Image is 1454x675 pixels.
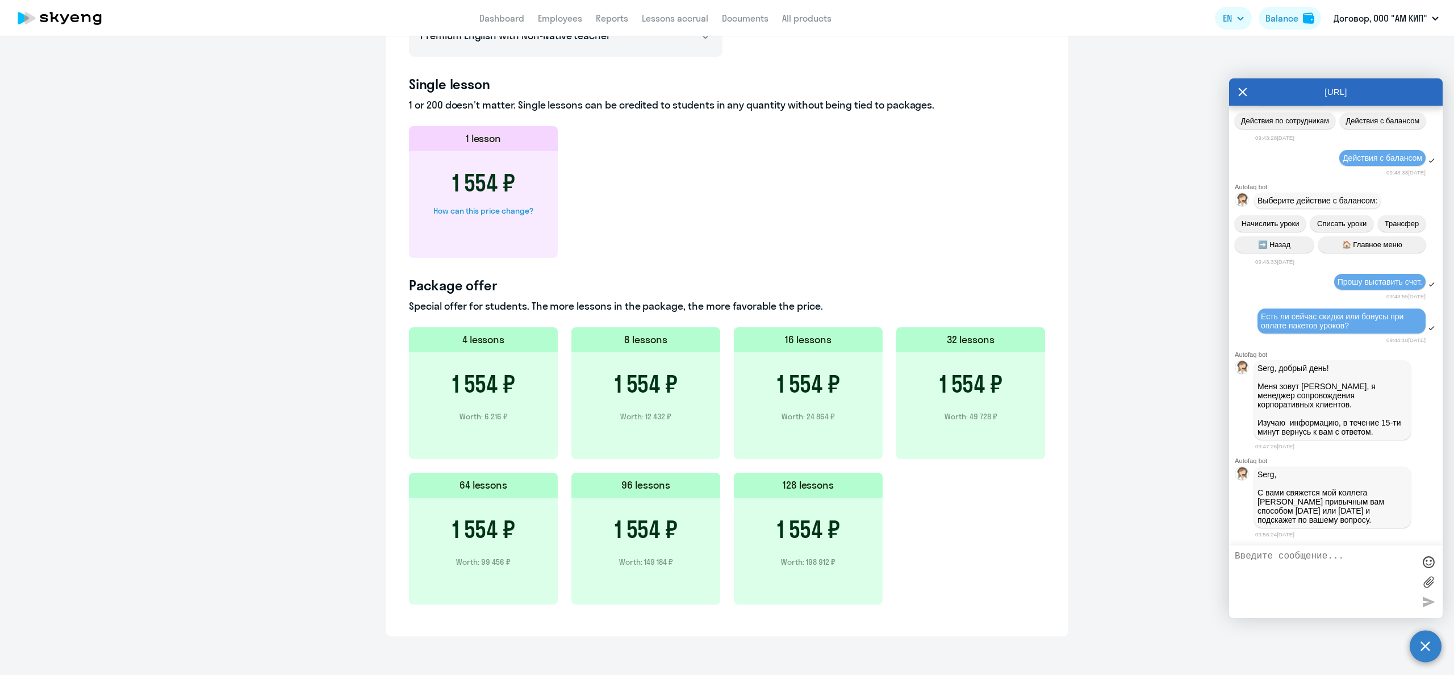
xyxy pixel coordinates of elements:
button: Договор, ООО "АМ КИП" [1328,5,1444,32]
div: Autofaq bot [1235,351,1443,358]
button: Начислить уроки [1235,215,1306,232]
p: Договор, ООО "АМ КИП" [1334,11,1427,25]
h3: 1 554 ₽ [615,516,678,543]
h4: Package offer [409,276,1045,294]
h5: 16 lessons [785,332,832,347]
h3: 1 554 ₽ [615,370,678,398]
button: Balancebalance [1259,7,1321,30]
button: 🏠 Главное меню [1318,236,1426,253]
p: Worth: 99 456 ₽ [456,557,511,567]
h5: 96 lessons [621,478,670,493]
span: EN [1223,11,1232,25]
time: 09:43:33[DATE] [1386,169,1426,176]
span: Есть ли сейчас скидки или бонусы при оплате пакетов уроков? [1261,312,1406,330]
span: Действия с балансом [1343,153,1422,163]
p: Worth: 149 184 ₽ [619,557,673,567]
div: Autofaq bot [1235,457,1443,464]
span: Действия по сотрудникам [1241,116,1329,125]
h3: 1 554 ₽ [452,370,515,398]
button: ➡️ Назад [1235,236,1314,253]
h5: 1 lesson [466,131,502,146]
h3: 1 554 ₽ [777,370,840,398]
span: ➡️ Назад [1258,240,1290,249]
p: Special offer for students. The more lessons in the package, the more favorable the price. [409,299,1045,314]
p: Worth: 198 912 ₽ [781,557,835,567]
h3: 1 554 ₽ [777,516,840,543]
button: Действия с балансом [1340,113,1426,129]
a: Reports [596,13,628,24]
img: balance [1303,13,1314,24]
h5: 4 lessons [462,332,505,347]
h5: 32 lessons [947,332,995,347]
h3: 1 554 ₽ [939,370,1002,398]
img: bot avatar [1235,467,1250,484]
span: Трансфер [1385,219,1419,228]
span: Прошу выставить счет. [1338,277,1422,286]
span: 🏠 Главное меню [1342,240,1402,249]
a: All products [782,13,832,24]
time: 09:43:55[DATE] [1386,293,1426,299]
p: Worth: 49 728 ₽ [945,411,997,422]
button: EN [1215,7,1252,30]
span: Начислить уроки [1242,219,1300,228]
h4: Single lesson [409,75,1045,93]
h3: 1 554 ₽ [452,516,515,543]
a: Lessons accrual [642,13,708,24]
time: 09:44:18[DATE] [1386,337,1426,343]
p: Serg, добрый день! Меня зовут [PERSON_NAME], я менеджер сопровождения корпоративных клиентов. Изу... [1257,364,1407,436]
p: Worth: 12 432 ₽ [620,411,671,422]
p: Serg, С вами свяжется мой коллега [PERSON_NAME] привычным вам способом [DATE] или [DATE] и подска... [1257,470,1407,524]
time: 09:56:24[DATE] [1255,531,1294,537]
label: Лимит 10 файлов [1420,573,1437,590]
h5: 128 lessons [783,478,834,493]
time: 09:43:28[DATE] [1255,135,1294,141]
div: Balance [1265,11,1298,25]
a: Employees [538,13,582,24]
p: Worth: 6 216 ₽ [459,411,508,422]
button: Списать уроки [1310,215,1373,232]
time: 09:43:33[DATE] [1255,259,1294,265]
img: bot avatar [1235,193,1250,210]
a: Documents [722,13,768,24]
button: Действия по сотрудникам [1235,113,1335,129]
div: How can this price change? [433,206,533,216]
h5: 8 lessons [624,332,667,347]
span: Действия с балансом [1346,116,1419,125]
h3: 1 554 ₽ [452,169,515,197]
span: Списать уроки [1317,219,1367,228]
div: Autofaq bot [1235,184,1443,190]
img: bot avatar [1235,361,1250,377]
span: Выберите действие с балансом: [1257,196,1377,205]
time: 09:47:26[DATE] [1255,443,1294,449]
button: Трансфер [1378,215,1426,232]
h5: 64 lessons [459,478,508,493]
a: Dashboard [479,13,524,24]
p: 1 or 200 doesn't matter. Single lessons can be credited to students in any quantity without being... [409,98,1045,113]
p: Worth: 24 864 ₽ [782,411,835,422]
